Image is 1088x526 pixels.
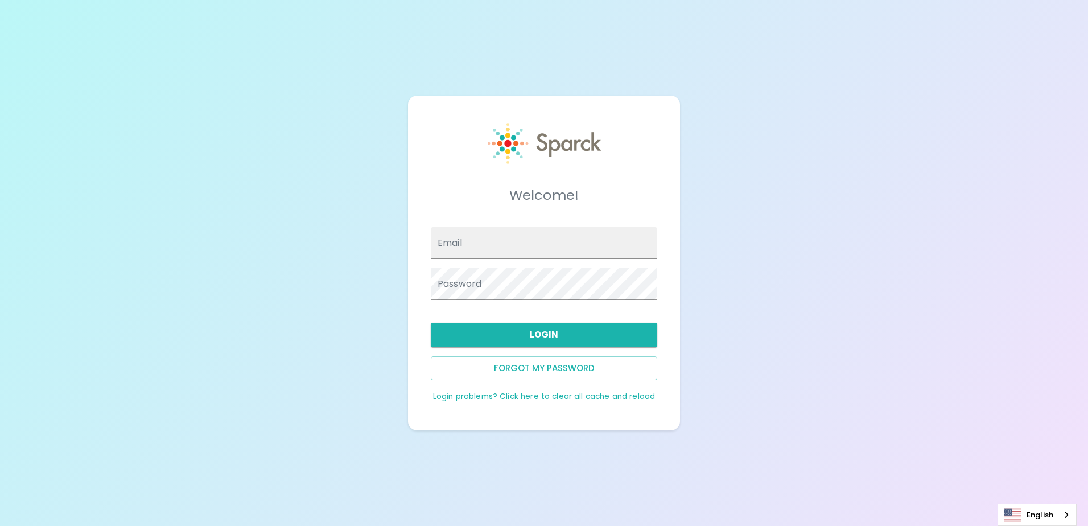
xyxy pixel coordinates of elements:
[433,391,655,402] a: Login problems? Click here to clear all cache and reload
[431,323,657,347] button: Login
[998,504,1077,526] aside: Language selected: English
[488,123,601,164] img: Sparck logo
[431,186,657,204] h5: Welcome!
[998,504,1077,526] div: Language
[431,356,657,380] button: Forgot my password
[998,504,1076,525] a: English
